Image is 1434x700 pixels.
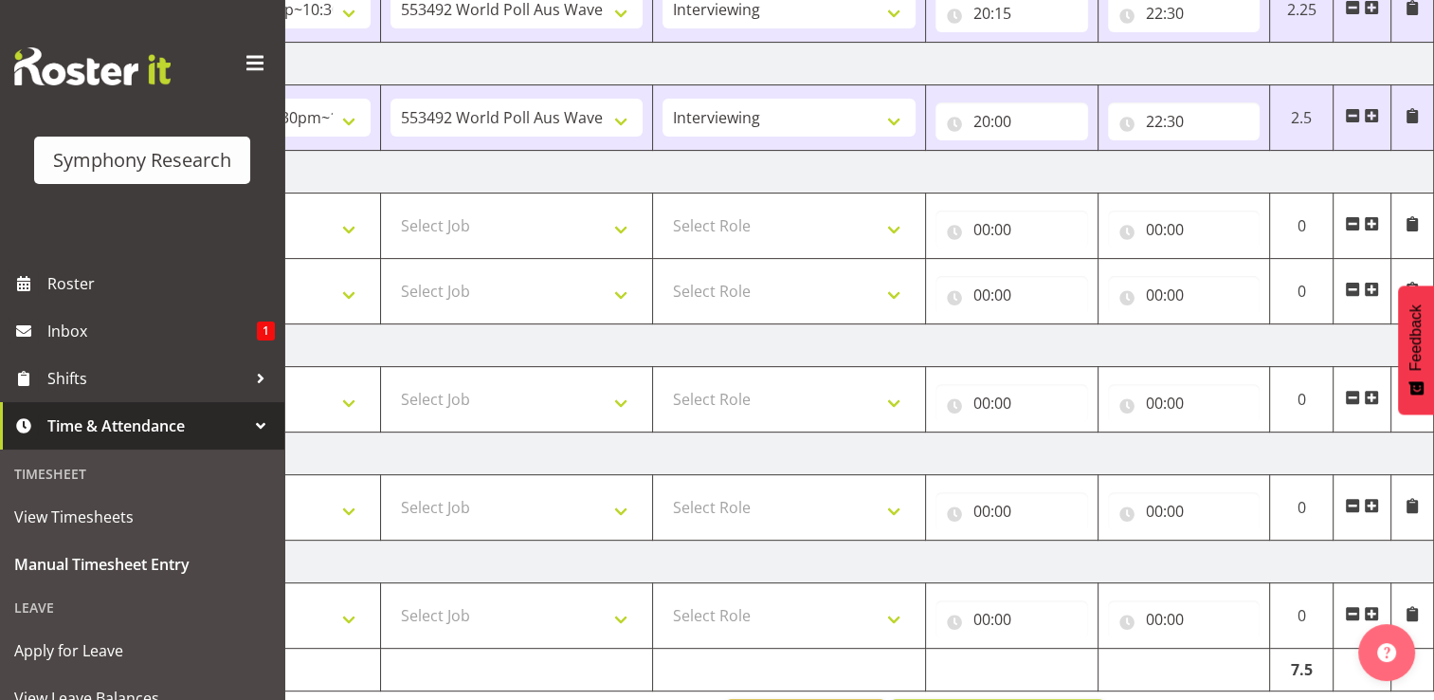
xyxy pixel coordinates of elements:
[1108,102,1261,140] input: Click to select...
[47,269,275,298] span: Roster
[1108,276,1261,314] input: Click to select...
[1270,193,1334,259] td: 0
[108,43,1434,85] td: [DATE]
[5,627,280,674] a: Apply for Leave
[108,151,1434,193] td: [DATE]
[1108,384,1261,422] input: Click to select...
[5,588,280,627] div: Leave
[1270,649,1334,691] td: 7.5
[5,541,280,588] a: Manual Timesheet Entry
[53,146,231,175] div: Symphony Research
[1108,211,1261,249] input: Click to select...
[14,550,270,579] span: Manual Timesheet Entry
[1270,367,1334,433] td: 0
[47,317,257,345] span: Inbox
[1108,492,1261,530] input: Click to select...
[1270,259,1334,324] td: 0
[5,493,280,541] a: View Timesheets
[108,541,1434,583] td: [DATE]
[47,364,246,393] span: Shifts
[1407,304,1425,371] span: Feedback
[935,211,1088,249] input: Click to select...
[1398,286,1434,414] button: Feedback - Show survey
[1377,643,1396,662] img: help-xxl-2.png
[14,636,270,665] span: Apply for Leave
[1270,475,1334,541] td: 0
[108,324,1434,367] td: [DATE]
[1108,600,1261,638] input: Click to select...
[935,276,1088,314] input: Click to select...
[5,454,280,493] div: Timesheet
[14,503,270,531] span: View Timesheets
[935,102,1088,140] input: Click to select...
[935,492,1088,530] input: Click to select...
[47,412,246,440] span: Time & Attendance
[108,433,1434,475] td: [DATE]
[1270,583,1334,649] td: 0
[935,384,1088,422] input: Click to select...
[14,47,171,85] img: Rosterit website logo
[1270,85,1334,151] td: 2.5
[257,322,275,341] span: 1
[935,600,1088,638] input: Click to select...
